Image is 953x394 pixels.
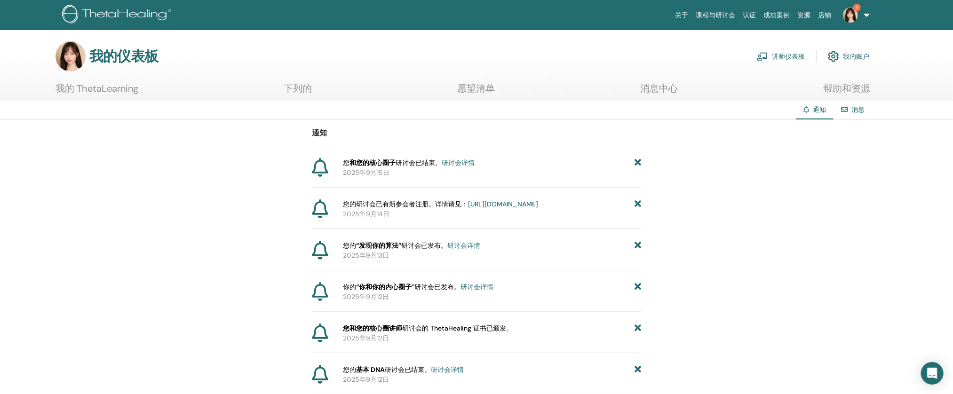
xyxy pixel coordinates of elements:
[815,7,835,24] a: 店铺
[823,83,870,101] a: 帮助和资源
[343,158,349,167] font: 您
[349,158,396,167] font: 和您的核心圈子
[828,46,869,67] a: 我的账户
[640,83,678,101] a: 消息中心
[284,82,312,95] font: 下列的
[385,365,431,374] font: 研讨会已结束。
[62,5,175,26] img: logo.png
[794,7,815,24] a: 资源
[401,241,447,250] font: 研讨会已发布。
[798,11,811,19] font: 资源
[56,82,138,95] font: 我的 ThetaLearning
[743,11,756,19] font: 认证
[692,7,739,24] a: 课程与研讨会
[412,283,461,291] font: ”研讨会已发布。
[343,283,356,291] font: 你的
[823,82,870,95] font: 帮助和资源
[851,105,865,114] a: 消息
[284,83,312,101] a: 下列的
[640,82,678,95] font: 消息中心
[457,82,495,95] font: 愿望清单
[757,52,768,61] img: chalkboard-teacher.svg
[813,105,826,114] font: 通知
[843,53,869,61] font: 我的账户
[828,48,839,64] img: cog.svg
[356,283,412,291] font: “你和你的内心圈子
[447,241,480,250] a: 研讨会详情
[461,283,493,291] a: 研讨会详情
[760,7,794,24] a: 成功案例
[764,11,790,19] font: 成功案例
[675,11,689,19] font: 关于
[343,168,389,177] font: 2025年9月15日
[396,158,442,167] font: 研讨会已结束。
[343,375,389,384] font: 2025年9月12日
[89,47,158,65] font: 我的仪表板
[843,8,858,23] img: default.jpg
[343,200,468,208] font: 您的研讨会已有新参会者注册。详情请见：
[431,365,464,374] a: 研讨会详情
[343,241,356,250] font: 您的
[356,241,401,250] font: “发现你的算法”
[343,292,389,301] font: 2025年9月12日
[772,53,805,61] font: 讲师仪表板
[343,334,389,342] font: 2025年9月12日
[356,365,385,374] font: 基本 DNA
[343,210,389,218] font: 2025年9月14日
[672,7,692,24] a: 关于
[757,46,805,67] a: 讲师仪表板
[312,128,327,138] font: 通知
[343,251,389,260] font: 2025年9月13日
[739,7,760,24] a: 认证
[442,158,475,167] a: 研讨会详情
[468,200,538,208] a: [URL][DOMAIN_NAME]
[921,362,944,385] div: 打开 Intercom Messenger
[696,11,736,19] font: 课程与研讨会
[856,4,858,10] font: 1
[457,83,495,101] a: 愿望清单
[56,83,138,101] a: 我的 ThetaLearning
[402,324,486,332] font: 研讨会的 ThetaHealing 证书
[343,324,402,332] font: 您和您的核心圈讲师
[343,365,356,374] font: 您的
[818,11,832,19] font: 店铺
[56,41,86,71] img: default.jpg
[486,324,513,332] font: 已颁发。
